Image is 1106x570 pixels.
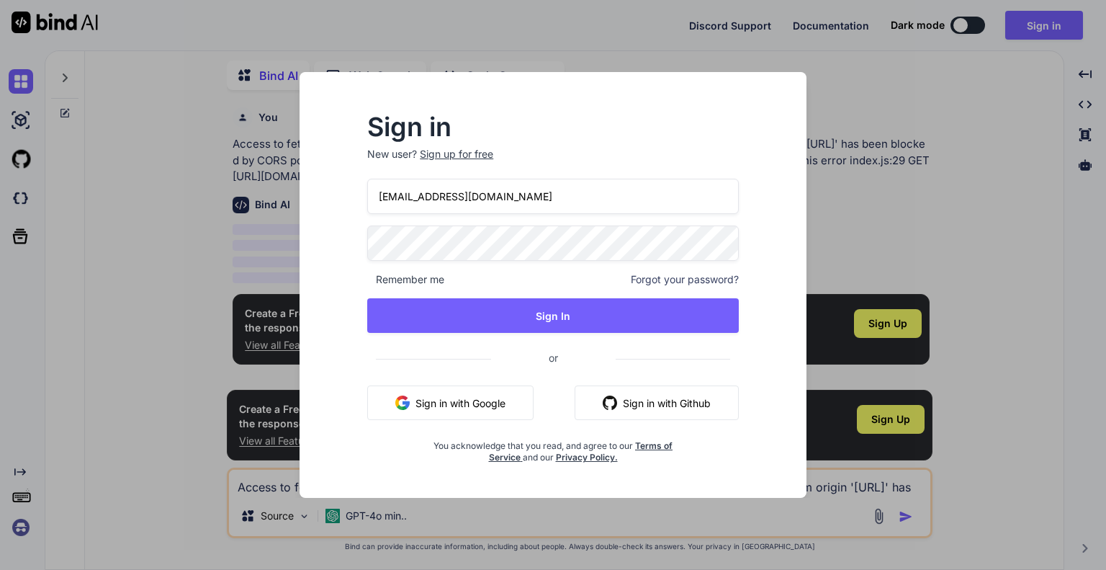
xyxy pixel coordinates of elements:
[367,272,444,287] span: Remember me
[395,396,410,410] img: google
[367,179,739,214] input: Login or Email
[556,452,618,463] a: Privacy Policy.
[420,147,493,161] div: Sign up for free
[367,147,739,179] p: New user?
[429,432,677,463] div: You acknowledge that you read, and agree to our and our
[489,440,673,463] a: Terms of Service
[603,396,617,410] img: github
[367,386,534,420] button: Sign in with Google
[367,298,739,333] button: Sign In
[631,272,739,287] span: Forgot your password?
[575,386,739,420] button: Sign in with Github
[367,115,739,138] h2: Sign in
[491,340,616,375] span: or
